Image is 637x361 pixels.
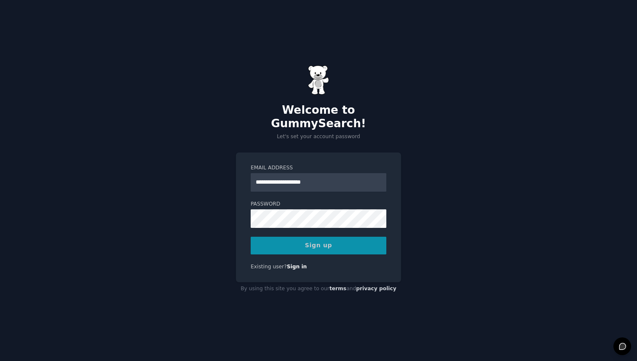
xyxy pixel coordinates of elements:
h2: Welcome to GummySearch! [236,104,401,130]
img: Gummy Bear [308,65,329,95]
span: Existing user? [251,264,287,270]
label: Password [251,201,386,208]
a: Sign in [287,264,307,270]
a: privacy policy [356,286,396,291]
p: Let's set your account password [236,133,401,141]
div: By using this site you agree to our and [236,282,401,296]
a: terms [329,286,346,291]
label: Email Address [251,164,386,172]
